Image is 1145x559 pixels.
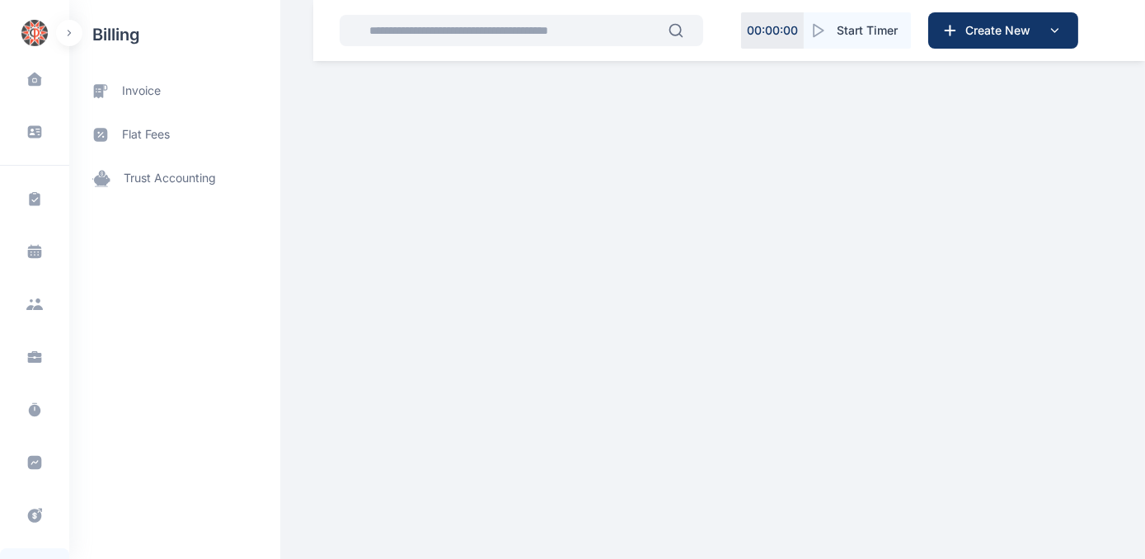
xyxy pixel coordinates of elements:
[747,22,798,39] p: 00 : 00 : 00
[124,170,216,187] span: trust accounting
[959,22,1044,39] span: Create New
[804,12,911,49] button: Start Timer
[69,157,280,200] a: trust accounting
[69,69,280,113] a: invoice
[837,22,898,39] span: Start Timer
[122,82,161,100] span: invoice
[928,12,1078,49] button: Create New
[69,113,280,157] a: flat fees
[122,126,170,143] span: flat fees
